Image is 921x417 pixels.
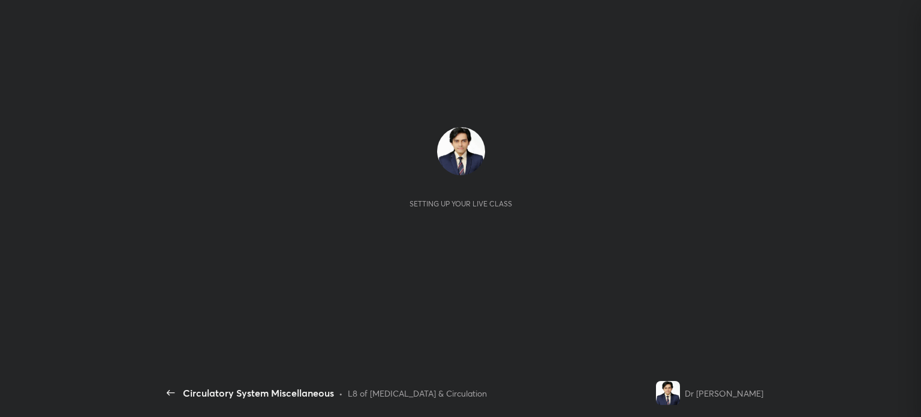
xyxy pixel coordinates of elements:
[437,127,485,175] img: 2e347f1550df45dfb115d3d6581c46e2.jpg
[410,199,512,208] div: Setting up your live class
[685,387,763,400] div: Dr [PERSON_NAME]
[348,387,487,400] div: L8 of [MEDICAL_DATA] & Circulation
[656,381,680,405] img: 2e347f1550df45dfb115d3d6581c46e2.jpg
[339,387,343,400] div: •
[183,386,334,400] div: Circulatory System Miscellaneous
